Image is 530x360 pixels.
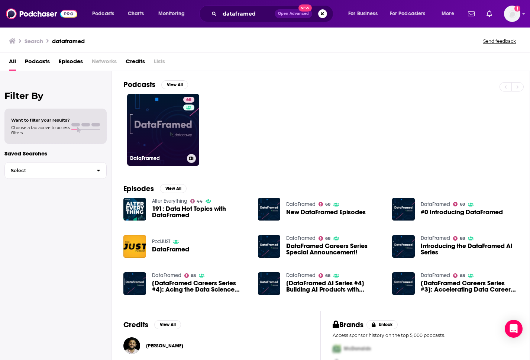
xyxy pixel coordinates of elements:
[333,320,363,330] h2: Brands
[319,236,330,241] a: 68
[286,209,366,215] a: New DataFramed Episodes
[160,184,187,193] button: View All
[6,7,77,21] img: Podchaser - Follow, Share and Rate Podcasts
[275,9,312,18] button: Open AdvancedNew
[333,332,518,338] p: Access sponsor history on the top 5,000 podcasts.
[52,38,85,45] h3: dataframed
[325,203,330,206] span: 68
[59,55,83,71] a: Episodes
[453,202,465,206] a: 68
[392,235,415,258] a: Introducing the DataFramed AI Series
[460,203,465,206] span: 68
[258,272,281,295] img: [DataFramed AI Series #4] Building AI Products with ChatGPT
[152,246,189,253] span: DataFramed
[152,272,181,279] a: DataFramed
[278,12,309,16] span: Open Advanced
[25,55,50,71] a: Podcasts
[123,184,154,193] h2: Episodes
[4,150,107,157] p: Saved Searches
[152,238,170,245] a: PodJUST
[514,6,520,12] svg: Add a profile image
[286,243,383,255] a: DataFramed Careers Series Special Announcement!
[366,320,398,329] button: Unlock
[4,162,107,179] button: Select
[505,320,523,338] div: Open Intercom Messenger
[330,341,344,356] img: First Pro Logo
[123,320,181,330] a: CreditsView All
[421,209,503,215] span: #0 Introducing DataFramed
[421,243,518,255] a: Introducing the DataFramed AI Series
[127,94,199,166] a: 68DataFramed
[158,9,185,19] span: Monitoring
[481,38,518,44] button: Send feedback
[319,202,330,206] a: 68
[123,235,146,258] img: DataFramed
[123,337,140,354] img: Adel Nehme
[191,274,196,277] span: 68
[421,272,450,279] a: DataFramed
[184,273,196,278] a: 68
[25,38,43,45] h3: Search
[220,8,275,20] input: Search podcasts, credits, & more...
[186,96,191,104] span: 68
[153,8,194,20] button: open menu
[286,280,383,293] a: [DataFramed AI Series #4] Building AI Products with ChatGPT
[87,8,124,20] button: open menu
[152,198,187,204] a: Alter Everything
[123,198,146,221] img: 191: Data Hot Topics with DataFramed
[123,320,148,330] h2: Credits
[128,9,144,19] span: Charts
[5,168,91,173] span: Select
[286,201,316,208] a: DataFramed
[392,198,415,221] img: #0 Introducing DataFramed
[258,235,281,258] a: DataFramed Careers Series Special Announcement!
[154,55,165,71] span: Lists
[286,235,316,241] a: DataFramed
[453,273,465,278] a: 68
[123,80,155,89] h2: Podcasts
[484,7,495,20] a: Show notifications dropdown
[319,273,330,278] a: 68
[286,272,316,279] a: DataFramed
[504,6,520,22] span: Logged in as megcassidy
[123,334,308,358] button: Adel NehmeAdel Nehme
[385,8,436,20] button: open menu
[465,7,478,20] a: Show notifications dropdown
[436,8,463,20] button: open menu
[453,236,465,241] a: 68
[504,6,520,22] button: Show profile menu
[421,201,450,208] a: DataFramed
[421,280,518,293] a: [DataFramed Careers Series #3]: Accelerating Data Careers with Writing
[183,97,194,103] a: 68
[11,125,70,135] span: Choose a tab above to access filters.
[126,55,145,71] span: Credits
[92,55,117,71] span: Networks
[123,184,187,193] a: EpisodesView All
[130,155,184,161] h3: DataFramed
[298,4,312,12] span: New
[343,8,387,20] button: open menu
[123,8,148,20] a: Charts
[152,280,249,293] a: [DataFramed Careers Series #4]: Acing the Data Science Interview
[421,235,450,241] a: DataFramed
[206,5,340,22] div: Search podcasts, credits, & more...
[197,200,203,203] span: 44
[161,80,188,89] button: View All
[258,198,281,221] img: New DataFramed Episodes
[152,206,249,218] a: 191: Data Hot Topics with DataFramed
